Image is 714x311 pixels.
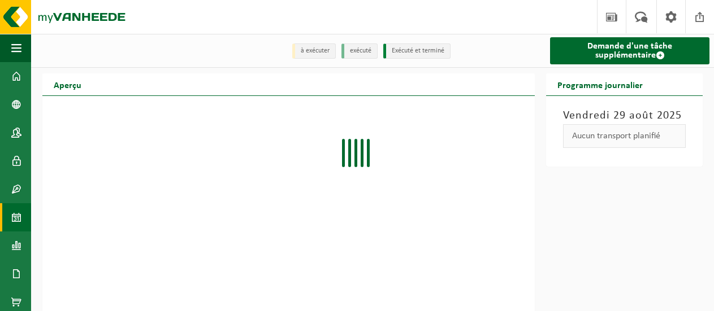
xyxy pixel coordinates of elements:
div: Aucun transport planifié [563,124,686,148]
a: Demande d'une tâche supplémentaire [550,37,709,64]
li: à exécuter [292,43,336,59]
h2: Programme journalier [546,73,654,95]
h3: Vendredi 29 août 2025 [563,107,686,124]
li: Exécuté et terminé [383,43,451,59]
li: exécuté [341,43,378,59]
h2: Aperçu [42,73,93,95]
